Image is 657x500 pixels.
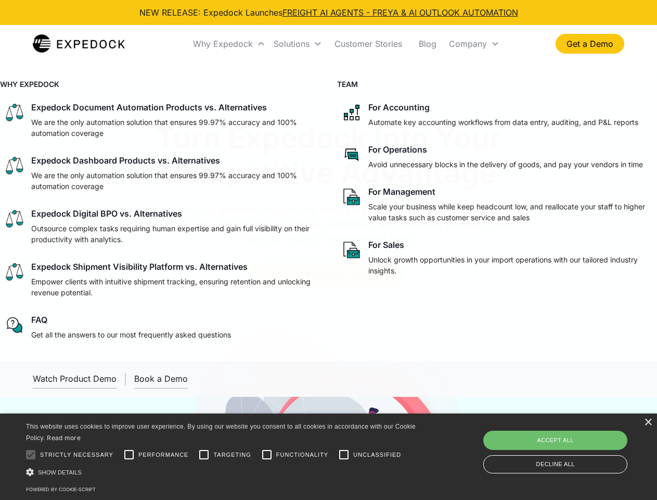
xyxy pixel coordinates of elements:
span: Functionality [276,451,328,459]
div: Expedock Document Automation Products vs. Alternatives [31,102,267,113]
span: Unclassified [353,451,401,459]
div: For Operations [368,144,427,155]
p: Scale your business while keep headcount low, and reallocate your staff to higher value tasks suc... [368,201,653,223]
p: Empower clients with intuitive shipment tracking, ensuring retention and unlocking revenue potent... [31,276,316,298]
a: Blog [410,26,445,61]
div: Book a Demo [134,373,188,384]
span: Show details [38,469,82,476]
span: This website uses cookies to improve user experience. By using our website you consent to all coo... [26,423,416,442]
img: regular chat bubble icon [4,315,25,335]
p: We are the only automation solution that ensures 99.97% accuracy and 100% automation coverage [31,170,316,192]
div: Why Expedock [193,39,253,49]
a: home [33,33,125,54]
p: Unlock growth opportunities in your import operations with our tailored industry insights. [368,254,653,276]
img: rectangular chat bubble icon [341,144,362,165]
div: Solutions [274,39,310,49]
span: Targeting [213,451,251,459]
div: Company [449,39,487,49]
div: NEW RELEASE: Expedock Launches [139,6,518,19]
div: Company [445,26,504,61]
a: open lightbox [33,369,117,389]
a: Get a Demo [556,34,624,54]
div: Show details [26,467,419,478]
p: Automate key accounting workflows from data entry, auditing, and P&L reports [368,117,638,128]
a: FREIGHT AI AGENTS - FREYA & AI OUTLOOK AUTOMATION [282,7,518,18]
p: Avoid unnecessary blocks in the delivery of goods, and pay your vendors in time [368,159,643,170]
a: Powered by cookie-script [26,486,96,492]
img: scale icon [4,208,25,229]
img: paper and bag icon [341,240,362,260]
img: network like icon [341,102,362,123]
span: Performance [138,451,189,459]
img: paper and bag icon [341,186,362,207]
span: Strictly necessary [40,451,113,459]
div: FAQ [31,315,47,325]
div: For Management [368,186,435,197]
p: Outsource complex tasks requiring human expertise and gain full visibility on their productivity ... [31,223,316,245]
iframe: Chat Widget [484,387,657,500]
p: We are the only automation solution that ensures 99.97% accuracy and 100% automation coverage [31,117,316,139]
div: Solutions [269,26,326,61]
div: Expedock Dashboard Products vs. Alternatives [31,155,220,166]
div: For Sales [368,240,404,250]
div: Expedock Shipment Visibility Platform vs. Alternatives [31,261,248,272]
div: Watch Product Demo [33,373,117,384]
img: scale icon [4,102,25,123]
div: Why Expedock [189,26,269,61]
div: Expedock Digital BPO vs. Alternatives [31,208,182,219]
a: Book a Demo [134,369,188,389]
p: Get all the answers to our most frequently asked questions [31,329,231,340]
a: Customer Stories [326,26,410,61]
img: scale icon [4,261,25,282]
div: For Accounting [368,102,430,113]
img: scale icon [4,155,25,176]
a: Read more [47,434,81,442]
img: Expedock Logo [33,33,125,54]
